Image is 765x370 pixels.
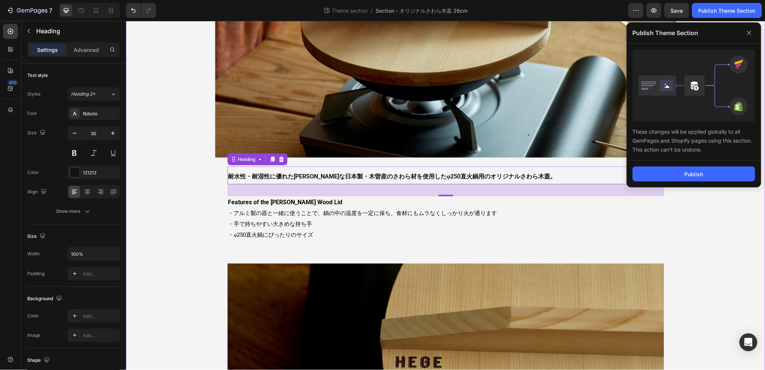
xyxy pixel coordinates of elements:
[633,28,698,37] p: Publish Theme Section
[102,178,217,185] strong: Features of the [PERSON_NAME] Wood Lid
[56,208,91,215] div: Show more
[671,7,683,14] span: Save
[698,7,756,15] div: Publish Theme Section
[68,87,120,101] button: Heading 2*
[83,111,118,117] div: Roboto
[27,294,64,304] div: Background
[685,170,703,178] div: Publish
[27,72,48,79] div: Text style
[27,91,40,97] div: Styles
[37,46,58,54] p: Settings
[83,332,118,339] div: Add...
[27,270,44,277] div: Padding
[102,189,371,196] span: ・アルミ製の器と一緒に使うことで、鍋の中の温度を一定に保ち、食材にもムラなくしっかり火が通ります
[27,355,51,366] div: Shape
[692,3,762,18] button: Publish Theme Section
[27,128,47,138] div: Size
[27,169,39,176] div: Color
[49,6,52,15] p: 7
[664,3,689,18] button: Save
[27,231,47,242] div: Size
[371,7,373,15] span: /
[126,3,156,18] div: Undo/Redo
[27,251,40,257] div: Width
[83,170,118,176] div: 121212
[7,80,18,85] div: 450
[102,146,537,163] p: ⁠⁠⁠⁠⁠⁠⁠
[27,332,40,339] div: Image
[27,110,37,117] div: Font
[633,121,755,154] div: These changes will be applied globally to all GemPages and Shopify pages using this section. This...
[83,271,118,277] div: Add...
[27,205,120,218] button: Show more
[102,200,186,206] span: ・手で持ちやすい大きめな持ち手
[331,7,370,15] span: Theme section
[740,333,758,351] div: Open Intercom Messenger
[102,146,538,164] h2: Rich Text Editor. Editing area: main
[27,313,39,319] div: Color
[102,152,431,159] strong: 耐水性・耐湿性に優れた[PERSON_NAME]な日本製・木曽産のさわら材を使用したφ250直火鍋用のオリジナルさわら木蓋。
[376,7,468,15] span: Section - オリジナルさわら木蓋 26cm
[71,91,95,97] span: Heading 2*
[111,135,131,142] div: Heading
[83,313,118,320] div: Add...
[27,187,48,197] div: Align
[68,247,120,261] input: Auto
[102,211,188,217] span: ・φ250直火鍋にぴったりのサイズ
[36,27,117,35] p: Heading
[633,167,755,181] button: Publish
[74,46,99,54] p: Advanced
[3,3,56,18] button: 7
